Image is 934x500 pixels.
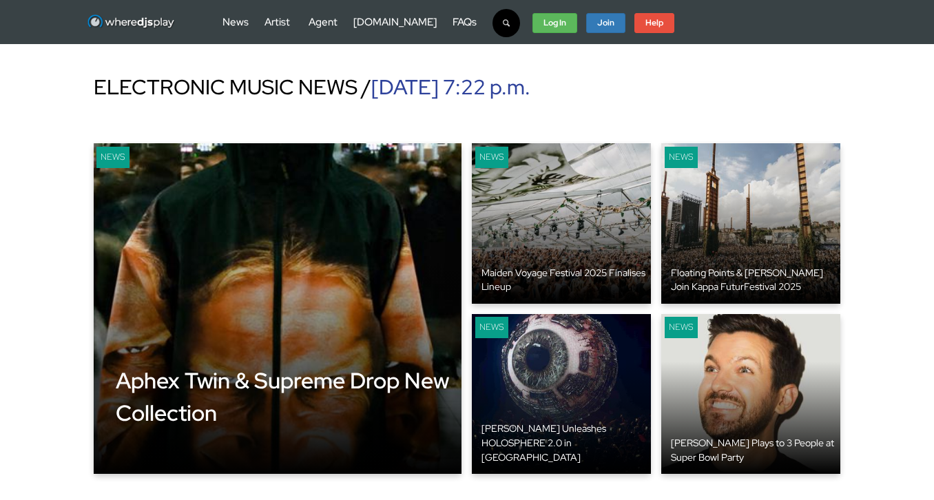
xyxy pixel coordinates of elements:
span: [DATE] 7:22 p.m. [371,73,530,101]
div: News [665,147,698,168]
a: FAQs [453,15,477,29]
a: keyboard News [PERSON_NAME] Unleashes HOLOSPHERE 2.0 in [GEOGRAPHIC_DATA] [472,314,651,475]
div: [PERSON_NAME] Plays to 3 People at Super Bowl Party [671,436,840,464]
a: Log In [532,13,577,34]
a: Help [634,13,674,34]
strong: Help [645,17,663,28]
div: News [665,317,698,338]
div: ELECTRONIC MUSIC NEWS / [94,72,841,102]
a: keyboard News [PERSON_NAME] Plays to 3 People at Super Bowl Party [661,314,840,475]
img: keyboard [472,143,651,304]
img: WhereDJsPlay [87,14,176,31]
a: keyboard News Maiden Voyage Festival 2025 Finalises Lineup [472,143,651,304]
a: Join [586,13,625,34]
div: Maiden Voyage Festival 2025 Finalises Lineup [481,266,651,294]
div: News [96,147,129,168]
div: Aphex Twin & Supreme Drop New Collection [116,365,462,430]
strong: Join [597,17,614,28]
img: keyboard [472,314,651,475]
a: Gamer News Aphex Twin & Supreme Drop New Collection [94,143,462,474]
div: Floating Points & [PERSON_NAME] Join Kappa FuturFestival 2025 [671,266,840,294]
a: Agent [309,15,338,29]
div: [PERSON_NAME] Unleashes HOLOSPHERE 2.0 in [GEOGRAPHIC_DATA] [481,421,651,464]
div: News [475,317,508,338]
a: Artist [264,15,290,29]
div: News [475,147,508,168]
a: News [222,15,249,29]
img: Gamer [94,143,462,474]
a: [DOMAIN_NAME] [353,15,437,29]
strong: Log In [543,17,566,28]
img: keyboard [661,143,840,304]
a: keyboard News Floating Points & [PERSON_NAME] Join Kappa FuturFestival 2025 [661,143,840,304]
img: keyboard [661,314,840,475]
